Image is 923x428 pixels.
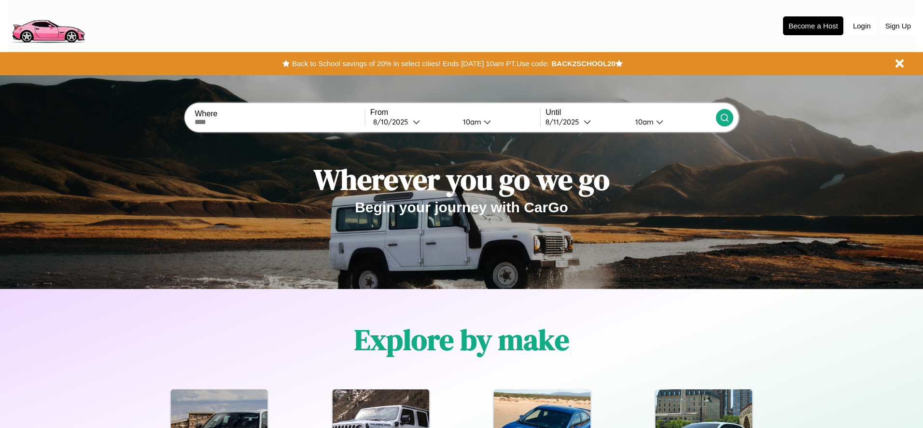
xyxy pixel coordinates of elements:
button: Become a Host [783,16,843,35]
label: From [370,108,540,117]
div: 10am [458,117,484,126]
button: Back to School savings of 20% in select cities! Ends [DATE] 10am PT.Use code: [290,57,551,70]
div: 8 / 11 / 2025 [545,117,584,126]
h1: Explore by make [354,320,569,359]
button: Login [848,17,876,35]
img: logo [7,5,89,45]
div: 10am [630,117,656,126]
div: 8 / 10 / 2025 [373,117,413,126]
label: Until [545,108,715,117]
button: 8/10/2025 [370,117,455,127]
button: 10am [455,117,540,127]
button: 10am [628,117,715,127]
button: Sign Up [881,17,916,35]
b: BACK2SCHOOL20 [551,59,615,68]
label: Where [195,110,364,118]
